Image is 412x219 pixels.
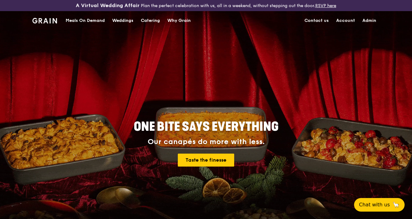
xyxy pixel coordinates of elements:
[108,11,137,30] a: Weddings
[112,11,133,30] div: Weddings
[359,201,390,209] span: Chat with us
[66,11,105,30] div: Meals On Demand
[134,119,279,134] span: ONE BITE SAYS EVERYTHING
[354,198,405,212] button: Chat with us🦙
[164,11,194,30] a: Why Grain
[69,2,343,9] div: Plan the perfect celebration with us, all in a weekend, without stepping out the door.
[137,11,164,30] a: Catering
[178,154,234,167] a: Taste the finesse
[359,11,380,30] a: Admin
[32,18,57,23] img: Grain
[32,11,57,29] a: GrainGrain
[301,11,332,30] a: Contact us
[76,2,140,9] h3: A Virtual Wedding Affair
[167,11,191,30] div: Why Grain
[315,3,336,8] a: RSVP here
[141,11,160,30] div: Catering
[332,11,359,30] a: Account
[392,201,400,209] span: 🦙
[95,138,317,146] div: Our canapés do more with less.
